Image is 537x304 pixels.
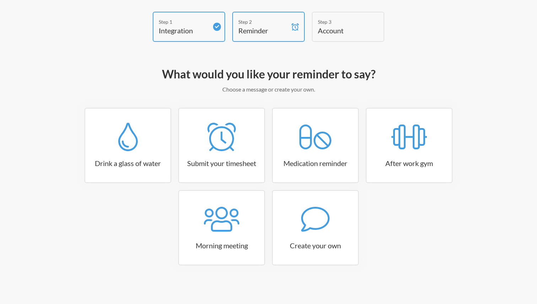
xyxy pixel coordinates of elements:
[318,26,368,35] h4: Account
[179,158,264,168] h3: Submit your timesheet
[238,18,288,26] div: Step 2
[63,67,474,82] h2: What would you like your reminder to say?
[367,158,452,168] h3: After work gym
[85,158,170,168] h3: Drink a glass of water
[63,85,474,94] p: Choose a message or create your own.
[273,158,358,168] h3: Medication reminder
[159,18,208,26] div: Step 1
[238,26,288,35] h4: Reminder
[318,18,368,26] div: Step 3
[159,26,208,35] h4: Integration
[273,241,358,250] h3: Create your own
[179,241,264,250] h3: Morning meeting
